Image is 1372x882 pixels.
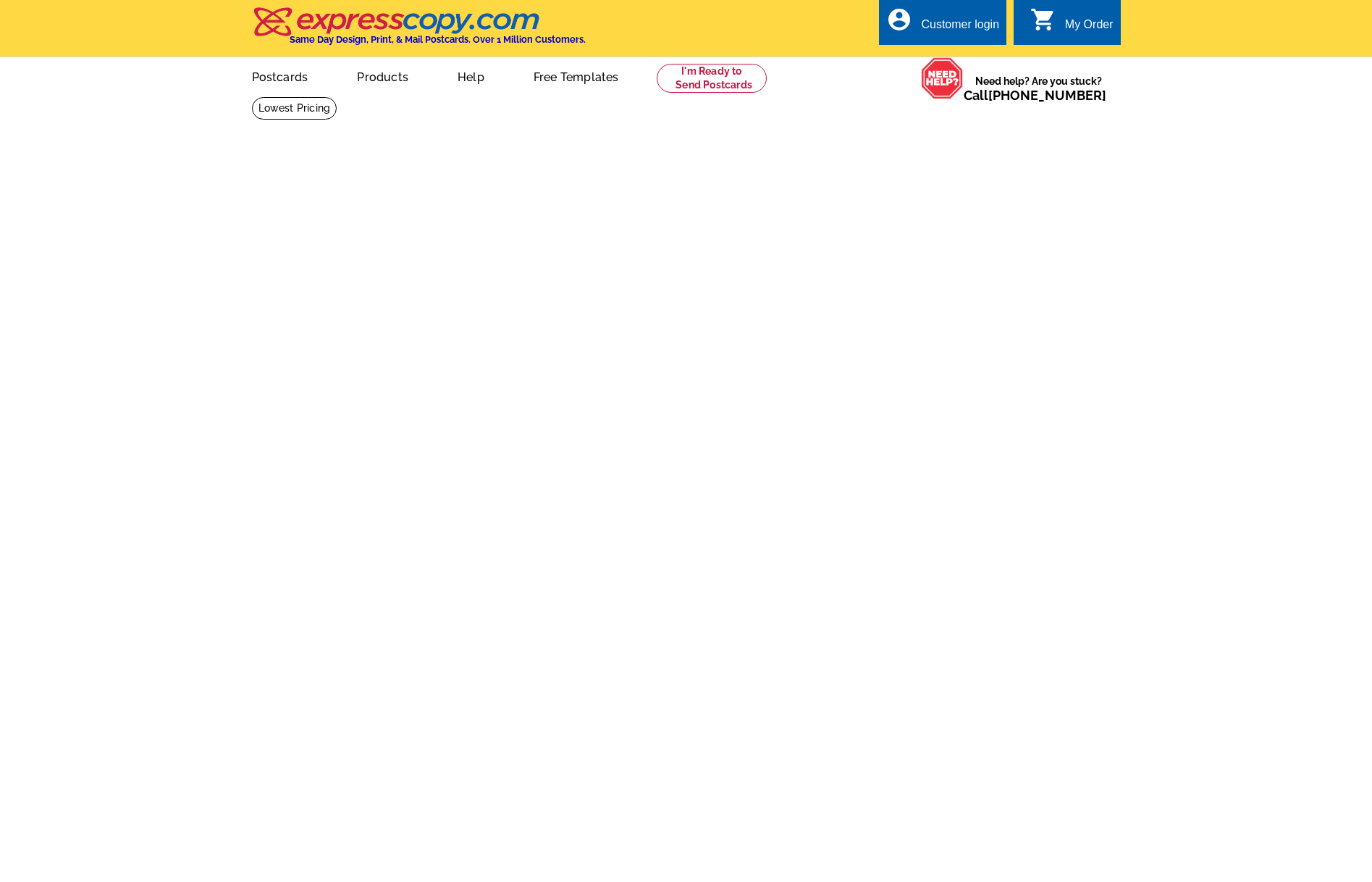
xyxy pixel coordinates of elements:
[229,59,332,93] a: Postcards
[886,16,999,34] a: account_circle Customer login
[1030,16,1114,34] a: shopping_cart My Order
[1065,18,1114,38] div: My Order
[921,18,999,38] div: Customer login
[334,59,432,93] a: Products
[886,7,912,33] i: account_circle
[290,34,586,45] h4: Same Day Design, Print, & Mail Postcards. Over 1 Million Customers.
[1030,7,1056,33] i: shopping_cart
[988,88,1106,103] a: [PHONE_NUMBER]
[510,59,642,93] a: Free Templates
[434,59,508,93] a: Help
[964,88,1106,103] span: Call
[964,74,1114,103] span: Need help? Are you stuck?
[921,57,964,99] img: help
[252,17,586,45] a: Same Day Design, Print, & Mail Postcards. Over 1 Million Customers.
